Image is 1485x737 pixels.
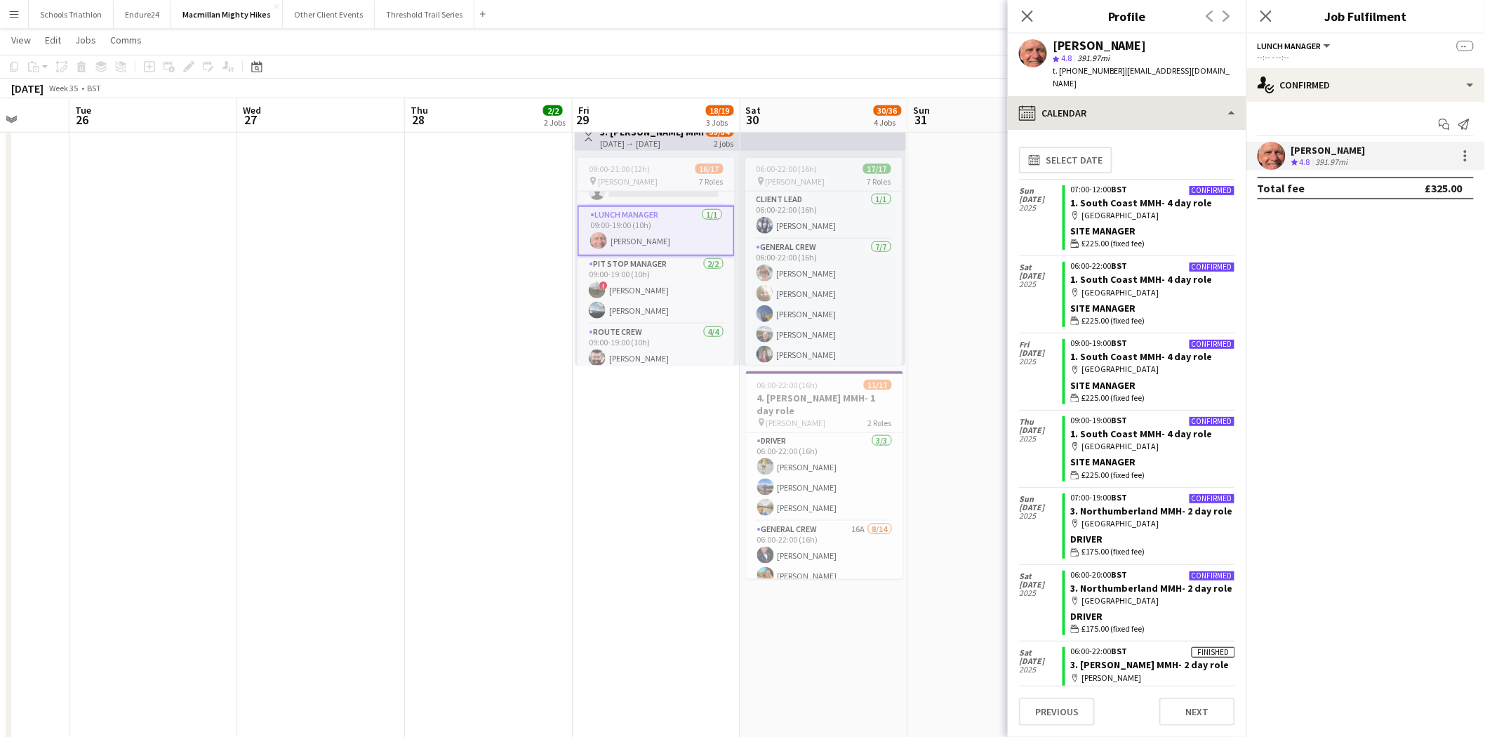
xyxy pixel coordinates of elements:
app-card-role: Client Lead1/106:00-22:00 (16h)[PERSON_NAME] [745,192,903,239]
span: [PERSON_NAME] [598,176,658,187]
span: £175.00 (fixed fee) [1082,545,1145,558]
span: 30/36 [874,105,902,116]
a: 1. South Coast MMH- 4 day role [1071,427,1213,440]
span: £175.00 (fixed fee) [1082,623,1145,635]
a: 3. [PERSON_NAME] MMH- 2 day role [1071,658,1230,671]
span: Fri [1019,340,1063,349]
div: Confirmed [1189,262,1235,272]
span: Sat [746,104,761,117]
div: 3 Jobs [707,117,733,128]
div: [GEOGRAPHIC_DATA] [1071,209,1235,222]
span: BST [1112,569,1128,580]
div: Total fee [1258,181,1305,195]
div: [DATE] [11,81,44,95]
div: Confirmed [1189,416,1235,427]
div: 4 Jobs [874,117,901,128]
span: 4.8 [1061,53,1072,63]
span: Sun [1019,495,1063,503]
a: 1. South Coast MMH- 4 day role [1071,273,1213,286]
div: 391.97mi [1313,157,1351,168]
span: 09:00-21:00 (12h) [589,164,650,174]
div: [GEOGRAPHIC_DATA] [1071,363,1235,376]
span: 26 [73,112,91,128]
div: 06:00-22:00 [1071,647,1235,656]
div: [GEOGRAPHIC_DATA] [1071,286,1235,299]
button: Previous [1019,698,1095,726]
span: Lunch Manager [1258,41,1321,51]
span: 391.97mi [1074,53,1112,63]
span: 29 [576,112,590,128]
div: 2 jobs [714,137,734,149]
button: Other Client Events [283,1,375,28]
span: Jobs [75,34,96,46]
div: Confirmed [1246,68,1485,102]
div: [GEOGRAPHIC_DATA] [1071,595,1235,607]
span: Sat [1019,263,1063,272]
span: [DATE] [1019,426,1063,434]
span: BST [1112,415,1128,425]
span: 2025 [1019,204,1063,212]
div: Confirmed [1189,493,1235,504]
div: £325.00 [1425,181,1463,195]
a: 1. South Coast MMH- 4 day role [1071,197,1213,209]
span: BST [1112,184,1128,194]
app-card-role: Pit Stop Manager2/209:00-19:00 (10h)![PERSON_NAME][PERSON_NAME] [578,256,735,324]
span: Thu [1019,418,1063,426]
span: 7 Roles [700,176,724,187]
span: [DATE] [1019,272,1063,280]
app-job-card: 06:00-22:00 (16h)11/174. [PERSON_NAME] MMH- 1 day role [PERSON_NAME]2 RolesDriver3/306:00-22:00 (... [746,371,903,579]
div: [PERSON_NAME] [1071,672,1235,684]
div: BST [87,83,101,93]
span: 18/19 [706,105,734,116]
button: Schools Triathlon [29,1,114,28]
span: Wed [243,104,261,117]
span: 28 [408,112,428,128]
div: Finished [1192,647,1235,658]
a: View [6,31,36,49]
span: Edit [45,34,61,46]
div: 09:00-19:00 [1071,339,1235,347]
span: [PERSON_NAME] [766,176,825,187]
a: 3. Northumberland MMH- 2 day role [1071,505,1233,517]
span: 2025 [1019,357,1063,366]
app-job-card: 06:00-22:00 (16h)17/17 [PERSON_NAME]7 RolesClient Lead1/106:00-22:00 (16h)[PERSON_NAME]General Cr... [745,158,903,366]
span: Sat [1019,649,1063,657]
span: ! [599,281,608,290]
span: 2025 [1019,280,1063,288]
a: Edit [39,31,67,49]
button: Endure24 [114,1,171,28]
span: Sun [1019,187,1063,195]
a: 1. South Coast MMH- 4 day role [1071,350,1213,363]
span: 31 [912,112,931,128]
button: Lunch Manager [1258,41,1333,51]
span: Sat [1019,572,1063,580]
div: 2 Jobs [544,117,566,128]
span: BST [1112,338,1128,348]
div: 06:00-20:00 [1071,571,1235,579]
span: 7 Roles [867,176,891,187]
div: Confirmed [1189,185,1235,196]
span: 06:00-22:00 (16h) [757,380,818,390]
span: £225.00 (fixed fee) [1082,237,1145,250]
a: Comms [105,31,147,49]
button: Select date [1019,147,1112,173]
span: 2025 [1019,512,1063,520]
div: Site Manager [1071,456,1235,468]
div: Confirmed [1189,339,1235,350]
h3: Profile [1008,7,1246,25]
span: BST [1112,260,1128,271]
span: [DATE] [1019,349,1063,357]
div: 07:00-19:00 [1071,493,1235,502]
div: 07:00-12:00 [1071,185,1235,194]
div: [PERSON_NAME] [1053,39,1147,52]
span: [PERSON_NAME] [766,418,826,428]
span: 11/17 [864,380,892,390]
div: --:-- - --:-- [1258,52,1474,62]
span: [DATE] [1019,657,1063,665]
span: Sun [914,104,931,117]
div: 09:00-21:00 (12h)16/17 [PERSON_NAME]7 Roles[PERSON_NAME] Lunch Manager1/109:00-19:00 (10h)[PERSON... [578,158,735,366]
div: Site Manager [1071,225,1235,237]
span: £225.00 (fixed fee) [1082,314,1145,327]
